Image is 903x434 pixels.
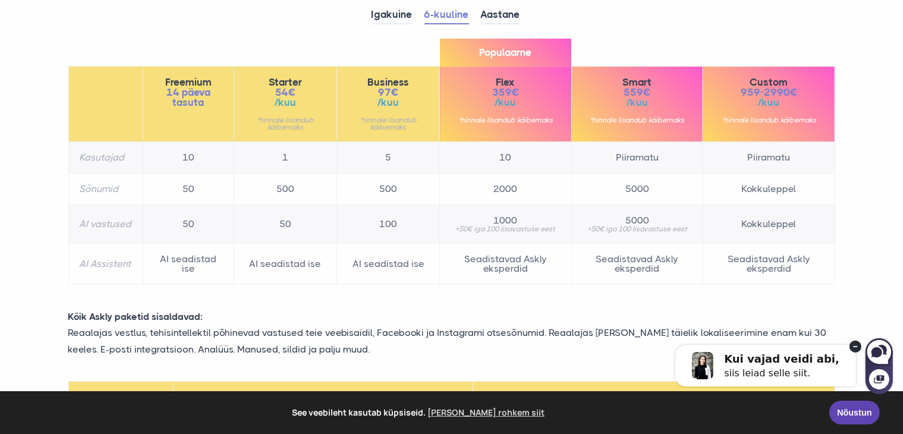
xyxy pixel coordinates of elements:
span: 1000 [451,216,560,225]
small: *hinnale lisandub käibemaks [245,117,326,131]
strong: Kõik Askly paketid sisaldavad: [68,311,203,322]
th: AI Assistent [68,244,143,285]
span: /kuu [348,98,429,108]
td: 5000 [571,174,703,205]
td: 10 [143,142,234,174]
td: Piiramatu [703,142,835,174]
td: 500 [234,174,336,205]
span: Kokkuleppel [714,219,823,229]
small: +50€ iga 100 lisavastuse eest [451,225,560,232]
span: 959-2990€ [714,87,823,98]
span: Business [348,77,429,87]
td: 10 [440,142,571,174]
span: Freemium [154,77,223,87]
td: 2000 [440,174,571,205]
span: 359€ [451,87,560,98]
span: Smart [583,77,692,87]
span: Flex [451,77,560,87]
span: /kuu [451,98,560,108]
a: Igakuine [372,6,413,24]
td: AI seadistad ise [143,244,234,285]
span: See veebileht kasutab küpsiseid. [17,404,821,422]
small: *hinnale lisandub käibemaks [714,117,823,124]
th: AI vastused [68,205,143,244]
span: /kuu [583,98,692,108]
a: 6-kuuline [424,6,469,24]
a: Nõustun [829,401,880,424]
td: Seadistavad Askly eksperdid [440,244,571,285]
span: 14 päeva tasuta [154,87,223,108]
td: 50 [143,205,234,244]
th: Kasutajad [68,142,143,174]
td: 50 [143,174,234,205]
p: Reaalajas vestlus, tehisintellektil põhinevad vastused teie veebisaidil, Facebooki ja Instagrami ... [59,325,844,357]
td: Kokkuleppel [703,174,835,205]
td: Seadistavad Askly eksperdid [571,244,703,285]
span: 559€ [583,87,692,98]
span: Custom [714,77,823,87]
span: 5000 [583,216,692,225]
th: Seadistavad Askly eksperdid [473,381,835,413]
th: Seadistad ise [173,381,473,413]
span: Populaarne [440,39,571,67]
td: 100 [337,205,440,244]
td: 50 [234,205,336,244]
small: +50€ iga 100 lisavastuse eest [583,225,692,232]
th: Sõnumid [68,174,143,205]
small: *hinnale lisandub käibemaks [348,117,429,131]
span: /kuu [714,98,823,108]
span: 54€ [245,87,326,98]
td: 500 [337,174,440,205]
small: *hinnale lisandub käibemaks [583,117,692,124]
a: learn more about cookies [426,404,546,422]
span: Starter [245,77,326,87]
td: AI seadistad ise [337,244,440,285]
td: 5 [337,142,440,174]
span: /kuu [245,98,326,108]
a: Aastane [481,6,520,24]
td: 1 [234,142,336,174]
iframe: Askly chat [650,323,894,395]
td: Piiramatu [571,142,703,174]
small: *hinnale lisandub käibemaks [451,117,560,124]
td: AI seadistad ise [234,244,336,285]
td: Seadistavad Askly eksperdid [703,244,835,285]
span: 97€ [348,87,429,98]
